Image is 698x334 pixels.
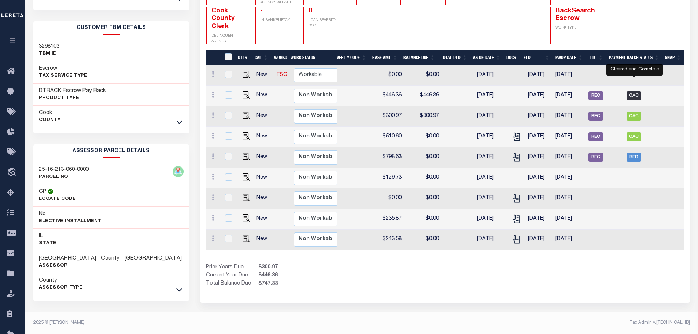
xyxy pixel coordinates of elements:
[7,168,19,177] i: travel_explore
[369,50,400,65] th: Base Amt: activate to sort column ascending
[220,50,235,65] th: &nbsp;
[39,43,59,50] h3: 3298103
[474,106,507,127] td: [DATE]
[627,153,641,162] span: RFD
[553,209,586,230] td: [DATE]
[627,132,641,141] span: CAC
[367,319,690,326] div: Tax Admin v.[TECHNICAL_ID]
[39,65,87,72] h3: Escrow
[260,8,263,14] span: -
[254,65,274,86] td: New
[235,50,252,65] th: DTLS
[271,50,288,65] th: WorkQ
[373,65,405,86] td: $0.00
[206,50,220,65] th: &nbsp;&nbsp;&nbsp;&nbsp;&nbsp;&nbsp;&nbsp;&nbsp;&nbsp;&nbsp;
[254,230,274,250] td: New
[373,188,405,209] td: $0.00
[309,18,347,29] p: LOAN SEVERITY CODE
[254,168,274,188] td: New
[525,168,553,188] td: [DATE]
[254,106,274,127] td: New
[555,25,590,31] p: WORK TYPE
[39,117,60,124] p: County
[588,114,603,119] a: REC
[254,147,274,168] td: New
[405,209,442,230] td: $0.00
[474,65,507,86] td: [DATE]
[257,264,279,272] span: $300.97
[627,91,641,100] span: CAC
[39,232,56,240] h3: IL
[521,50,553,65] th: ELD: activate to sort column ascending
[39,173,89,181] p: PARCEL NO
[211,8,235,30] span: Cook County Clerk
[627,93,641,98] a: CAC
[588,155,603,160] a: REC
[373,230,405,250] td: $243.58
[553,230,586,250] td: [DATE]
[525,86,553,106] td: [DATE]
[474,147,507,168] td: [DATE]
[39,195,76,203] p: Locate Code
[405,106,442,127] td: $300.97
[525,209,553,230] td: [DATE]
[627,112,641,121] span: CAC
[553,127,586,147] td: [DATE]
[405,188,442,209] td: $0.00
[474,86,507,106] td: [DATE]
[553,168,586,188] td: [DATE]
[474,188,507,209] td: [DATE]
[627,114,641,119] a: CAC
[627,134,641,139] a: CAC
[474,209,507,230] td: [DATE]
[474,230,507,250] td: [DATE]
[39,95,106,102] p: Product Type
[260,18,295,23] p: IN BANKRUPTCY
[525,127,553,147] td: [DATE]
[588,153,603,162] span: REC
[405,230,442,250] td: $0.00
[588,93,603,98] a: REC
[211,33,246,44] p: DELINQUENT AGENCY
[373,168,405,188] td: $129.73
[254,86,274,106] td: New
[553,188,586,209] td: [DATE]
[553,50,586,65] th: PWOP Date: activate to sort column ascending
[39,284,82,291] p: Assessor Type
[553,147,586,168] td: [DATE]
[309,8,312,14] span: 0
[525,230,553,250] td: [DATE]
[405,65,442,86] td: $0.00
[373,106,405,127] td: $300.97
[405,127,442,147] td: $0.00
[39,109,60,117] h3: Cook
[438,50,470,65] th: Total DLQ: activate to sort column ascending
[525,147,553,168] td: [DATE]
[405,86,442,106] td: $446.36
[39,210,46,218] h3: No
[525,106,553,127] td: [DATE]
[588,91,603,100] span: REC
[373,86,405,106] td: $446.36
[39,277,82,284] h3: County
[288,50,337,65] th: Work Status
[39,72,87,80] p: Tax Service Type
[39,255,182,262] h3: [GEOGRAPHIC_DATA] - County - [GEOGRAPHIC_DATA]
[329,50,369,65] th: Severity Code: activate to sort column ascending
[39,262,182,269] p: Assessor
[39,218,101,225] p: Elective Installment
[662,50,684,65] th: SNAP: activate to sort column ascending
[553,106,586,127] td: [DATE]
[373,127,405,147] td: $510.60
[254,127,274,147] td: New
[257,280,279,288] span: $747.33
[553,65,586,86] td: [DATE]
[606,64,663,76] div: Cleared and Complete
[206,272,257,280] td: Current Year Due
[470,50,503,65] th: As of Date: activate to sort column ascending
[405,147,442,168] td: $0.00
[39,188,47,195] h3: CP
[39,166,89,173] h3: 25-16-213-060-0000
[405,168,442,188] td: $0.00
[33,21,189,35] h2: CUSTOMER TBM DETAILS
